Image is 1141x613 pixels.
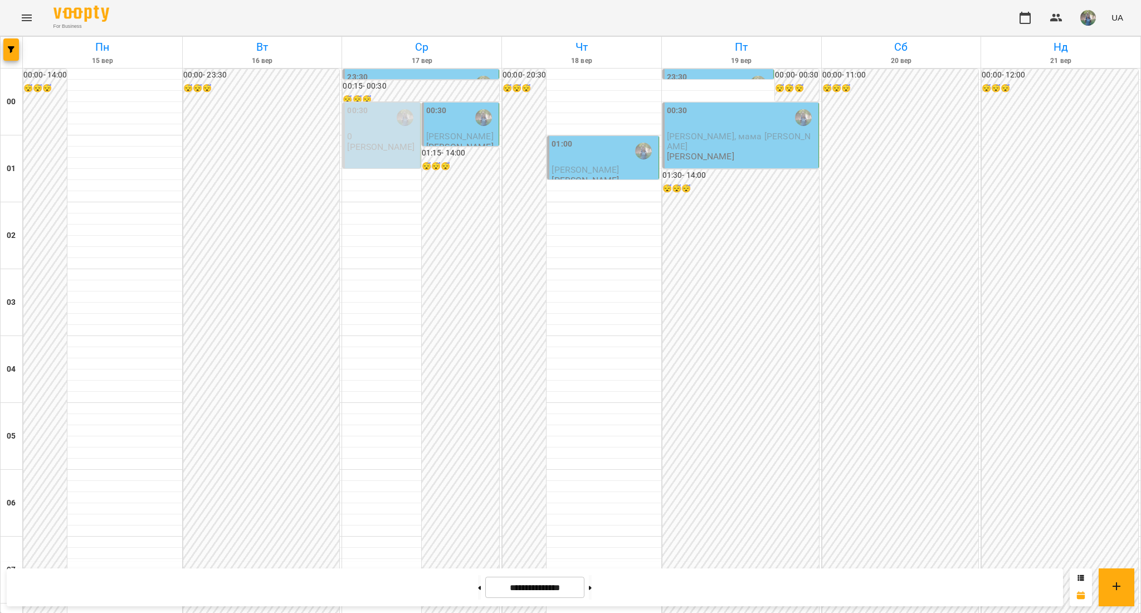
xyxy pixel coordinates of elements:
h6: 21 вер [983,56,1139,66]
label: 23:30 [667,71,687,84]
h6: 😴😴😴 [982,82,1138,95]
h6: Вт [184,38,340,56]
label: 23:30 [347,71,368,84]
span: For Business [53,23,109,30]
h6: 😴😴😴 [822,82,979,95]
span: [PERSON_NAME], мама [PERSON_NAME] [667,131,811,151]
h6: 01 [7,163,16,175]
img: Оладько Марія [795,109,812,126]
h6: Ср [344,38,500,56]
img: Оладько Марія [635,143,652,159]
h6: 😴😴😴 [775,82,818,95]
h6: Сб [823,38,979,56]
h6: Чт [504,38,660,56]
h6: 00:00 - 14:00 [23,69,67,81]
h6: 15 вер [25,56,181,66]
h6: 05 [7,430,16,442]
h6: 00:00 - 12:00 [982,69,1138,81]
p: [PERSON_NAME] [426,142,494,152]
h6: Нд [983,38,1139,56]
h6: 😴😴😴 [662,183,819,195]
span: [PERSON_NAME] [552,164,619,175]
img: Оладько Марія [475,109,492,126]
h6: 06 [7,497,16,509]
button: UA [1107,7,1128,28]
label: 00:30 [347,105,368,117]
h6: 😴😴😴 [183,82,340,95]
h6: 19 вер [664,56,820,66]
h6: 😴😴😴 [503,82,546,95]
h6: 03 [7,296,16,309]
h6: 02 [7,230,16,242]
label: 00:30 [426,105,447,117]
label: 00:30 [667,105,687,117]
h6: 04 [7,363,16,376]
p: [PERSON_NAME] [552,176,619,185]
h6: 00 [7,96,16,108]
span: [PERSON_NAME] [426,131,494,142]
button: Menu [13,4,40,31]
h6: 18 вер [504,56,660,66]
h6: 😴😴😴 [23,82,67,95]
h6: 00:00 - 11:00 [822,69,979,81]
h6: 😴😴😴 [422,160,499,173]
h6: Пт [664,38,820,56]
span: UA [1111,12,1123,23]
h6: 00:00 - 23:30 [183,69,340,81]
h6: 😴😴😴 [343,94,499,106]
h6: 00:15 - 00:30 [343,80,499,93]
h6: 01:15 - 14:00 [422,147,499,159]
p: [PERSON_NAME] [667,152,734,161]
h6: 00:00 - 00:30 [775,69,818,81]
img: Оладько Марія [397,109,413,126]
img: Voopty Logo [53,6,109,22]
img: de1e453bb906a7b44fa35c1e57b3518e.jpg [1080,10,1096,26]
h6: 00:00 - 20:30 [503,69,546,81]
p: [PERSON_NAME] [347,142,415,152]
h6: 17 вер [344,56,500,66]
p: 0 [347,132,417,141]
img: Оладько Марія [475,76,492,93]
img: Оладько Марія [750,76,767,93]
h6: Пн [25,38,181,56]
h6: 20 вер [823,56,979,66]
label: 01:00 [552,138,572,150]
h6: 16 вер [184,56,340,66]
h6: 01:30 - 14:00 [662,169,819,182]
